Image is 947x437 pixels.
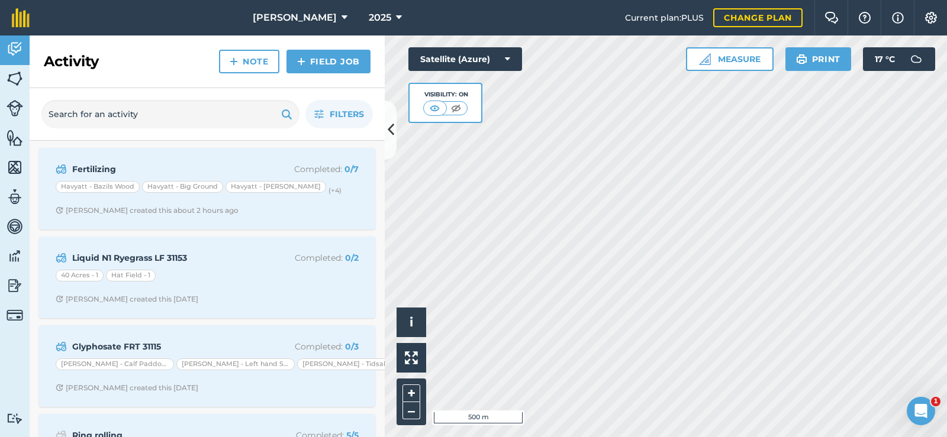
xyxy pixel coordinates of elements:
span: 1 [931,397,940,406]
img: svg+xml;base64,PD94bWwgdmVyc2lvbj0iMS4wIiBlbmNvZGluZz0idXRmLTgiPz4KPCEtLSBHZW5lcmF0b3I6IEFkb2JlIE... [56,251,67,265]
div: Havyatt - Bazils Wood [56,181,140,193]
img: A cog icon [924,12,938,24]
img: Clock with arrow pointing clockwise [56,384,63,391]
strong: 0 / 7 [344,164,359,174]
div: Hat Field - 1 [106,270,156,281]
img: Four arrows, one pointing top left, one top right, one bottom right and the last bottom left [405,351,418,364]
small: (+ 4 ) [328,186,342,195]
img: svg+xml;base64,PD94bWwgdmVyc2lvbj0iMS4wIiBlbmNvZGluZz0idXRmLTgiPz4KPCEtLSBHZW5lcmF0b3I6IEFkb2JlIE... [56,162,67,176]
strong: 0 / 3 [345,341,359,352]
strong: Liquid N1 Ryegrass LF 31153 [72,251,260,264]
img: svg+xml;base64,PHN2ZyB4bWxucz0iaHR0cDovL3d3dy53My5vcmcvMjAwMC9zdmciIHdpZHRoPSIxNCIgaGVpZ2h0PSIyNC... [297,54,305,69]
img: Clock with arrow pointing clockwise [56,206,63,214]
div: [PERSON_NAME] - Left hand Side [176,358,295,370]
img: svg+xml;base64,PD94bWwgdmVyc2lvbj0iMS4wIiBlbmNvZGluZz0idXRmLTgiPz4KPCEtLSBHZW5lcmF0b3I6IEFkb2JlIE... [7,100,23,116]
strong: 0 / 2 [345,253,359,263]
p: Completed : [265,251,359,264]
div: Havyatt - Big Ground [142,181,223,193]
img: svg+xml;base64,PHN2ZyB4bWxucz0iaHR0cDovL3d3dy53My5vcmcvMjAwMC9zdmciIHdpZHRoPSIxNyIgaGVpZ2h0PSIxNy... [892,11,904,25]
img: svg+xml;base64,PHN2ZyB4bWxucz0iaHR0cDovL3d3dy53My5vcmcvMjAwMC9zdmciIHdpZHRoPSI1MCIgaGVpZ2h0PSI0MC... [449,102,463,114]
img: svg+xml;base64,PHN2ZyB4bWxucz0iaHR0cDovL3d3dy53My5vcmcvMjAwMC9zdmciIHdpZHRoPSIxNCIgaGVpZ2h0PSIyNC... [230,54,238,69]
input: Search for an activity [41,100,299,128]
span: 2025 [369,11,391,25]
img: svg+xml;base64,PHN2ZyB4bWxucz0iaHR0cDovL3d3dy53My5vcmcvMjAwMC9zdmciIHdpZHRoPSI1MCIgaGVpZ2h0PSI0MC... [427,102,442,114]
div: [PERSON_NAME] - Calf Paddock [56,358,174,370]
img: svg+xml;base64,PD94bWwgdmVyc2lvbj0iMS4wIiBlbmNvZGluZz0idXRmLTgiPz4KPCEtLSBHZW5lcmF0b3I6IEFkb2JlIE... [7,188,23,206]
p: Completed : [265,340,359,353]
button: 17 °C [863,47,935,71]
img: Clock with arrow pointing clockwise [56,295,63,303]
strong: Fertilizing [72,163,260,176]
div: [PERSON_NAME] created this [DATE] [56,294,198,304]
a: Change plan [713,8,803,27]
button: Print [785,47,852,71]
button: i [397,307,426,337]
img: svg+xml;base64,PD94bWwgdmVyc2lvbj0iMS4wIiBlbmNvZGluZz0idXRmLTgiPz4KPCEtLSBHZW5lcmF0b3I6IEFkb2JlIE... [7,218,23,235]
img: svg+xml;base64,PD94bWwgdmVyc2lvbj0iMS4wIiBlbmNvZGluZz0idXRmLTgiPz4KPCEtLSBHZW5lcmF0b3I6IEFkb2JlIE... [7,277,23,294]
iframe: Intercom live chat [907,397,935,425]
img: svg+xml;base64,PHN2ZyB4bWxucz0iaHR0cDovL3d3dy53My5vcmcvMjAwMC9zdmciIHdpZHRoPSIxOSIgaGVpZ2h0PSIyNC... [796,52,807,66]
img: Two speech bubbles overlapping with the left bubble in the forefront [824,12,839,24]
img: svg+xml;base64,PD94bWwgdmVyc2lvbj0iMS4wIiBlbmNvZGluZz0idXRmLTgiPz4KPCEtLSBHZW5lcmF0b3I6IEFkb2JlIE... [56,339,67,354]
img: fieldmargin Logo [12,8,30,27]
div: [PERSON_NAME] created this about 2 hours ago [56,206,239,215]
button: Measure [686,47,774,71]
button: + [402,384,420,402]
img: svg+xml;base64,PHN2ZyB4bWxucz0iaHR0cDovL3d3dy53My5vcmcvMjAwMC9zdmciIHdpZHRoPSI1NiIgaGVpZ2h0PSI2MC... [7,158,23,176]
strong: Glyphosate FRT 31115 [72,340,260,353]
a: Liquid N1 Ryegrass LF 31153Completed: 0/240 Acres - 1Hat Field - 1Clock with arrow pointing clock... [46,244,368,311]
img: svg+xml;base64,PHN2ZyB4bWxucz0iaHR0cDovL3d3dy53My5vcmcvMjAwMC9zdmciIHdpZHRoPSI1NiIgaGVpZ2h0PSI2MC... [7,129,23,147]
span: Current plan : PLUS [625,11,704,24]
img: Ruler icon [699,53,711,65]
button: Satellite (Azure) [408,47,522,71]
div: 40 Acres - 1 [56,270,104,281]
span: i [410,315,413,329]
div: Visibility: On [423,90,468,99]
button: Filters [305,100,373,128]
img: svg+xml;base64,PD94bWwgdmVyc2lvbj0iMS4wIiBlbmNvZGluZz0idXRmLTgiPz4KPCEtLSBHZW5lcmF0b3I6IEFkb2JlIE... [7,247,23,265]
a: Field Job [286,50,371,73]
span: Filters [330,108,364,121]
img: svg+xml;base64,PD94bWwgdmVyc2lvbj0iMS4wIiBlbmNvZGluZz0idXRmLTgiPz4KPCEtLSBHZW5lcmF0b3I6IEFkb2JlIE... [7,40,23,58]
p: Completed : [265,163,359,176]
a: Glyphosate FRT 31115Completed: 0/3[PERSON_NAME] - Calf Paddock[PERSON_NAME] - Left hand Side[PERS... [46,332,368,400]
button: – [402,402,420,419]
div: [PERSON_NAME] - Tidsals [297,358,394,370]
a: Note [219,50,279,73]
span: [PERSON_NAME] [253,11,337,25]
span: 17 ° C [875,47,895,71]
div: Havyatt - [PERSON_NAME] [226,181,326,193]
div: [PERSON_NAME] created this [DATE] [56,383,198,393]
img: svg+xml;base64,PHN2ZyB4bWxucz0iaHR0cDovL3d3dy53My5vcmcvMjAwMC9zdmciIHdpZHRoPSIxOSIgaGVpZ2h0PSIyNC... [281,107,292,121]
img: svg+xml;base64,PHN2ZyB4bWxucz0iaHR0cDovL3d3dy53My5vcmcvMjAwMC9zdmciIHdpZHRoPSI1NiIgaGVpZ2h0PSI2MC... [7,70,23,88]
img: svg+xml;base64,PD94bWwgdmVyc2lvbj0iMS4wIiBlbmNvZGluZz0idXRmLTgiPz4KPCEtLSBHZW5lcmF0b3I6IEFkb2JlIE... [7,307,23,323]
a: FertilizingCompleted: 0/7Havyatt - Bazils WoodHavyatt - Big GroundHavyatt - [PERSON_NAME](+4)Cloc... [46,155,368,222]
h2: Activity [44,52,99,71]
img: A question mark icon [858,12,872,24]
img: svg+xml;base64,PD94bWwgdmVyc2lvbj0iMS4wIiBlbmNvZGluZz0idXRmLTgiPz4KPCEtLSBHZW5lcmF0b3I6IEFkb2JlIE... [7,413,23,424]
img: svg+xml;base64,PD94bWwgdmVyc2lvbj0iMS4wIiBlbmNvZGluZz0idXRmLTgiPz4KPCEtLSBHZW5lcmF0b3I6IEFkb2JlIE... [904,47,928,71]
